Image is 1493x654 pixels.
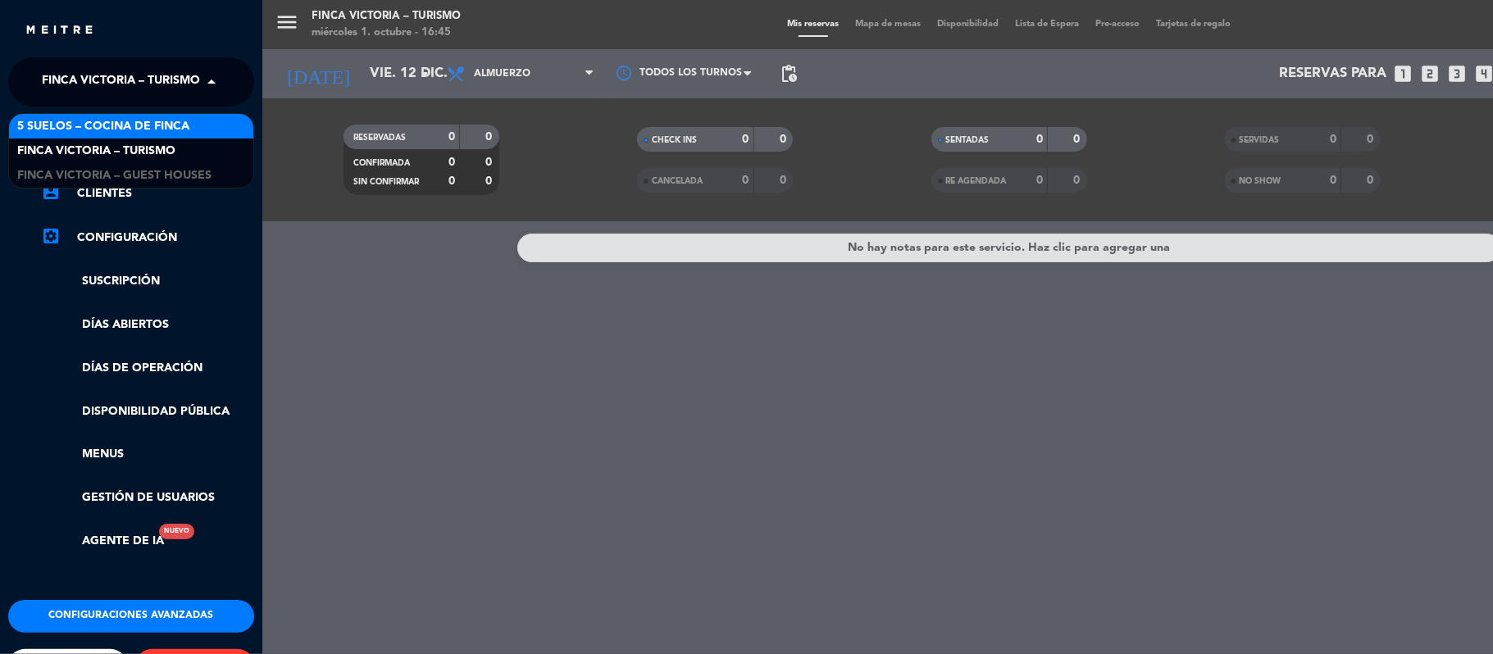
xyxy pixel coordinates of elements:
[41,226,61,246] i: settings_applications
[17,142,175,161] span: FINCA VICTORIA – TURISMO
[41,228,254,248] a: Configuración
[41,184,254,203] a: account_boxClientes
[41,488,254,507] a: Gestión de usuarios
[42,65,200,99] span: FINCA VICTORIA – TURISMO
[25,25,94,37] img: MEITRE
[41,402,254,421] a: Disponibilidad pública
[41,272,254,291] a: Suscripción
[41,182,61,202] i: account_box
[41,316,254,334] a: Días abiertos
[17,117,189,136] span: 5 SUELOS – COCINA DE FINCA
[41,532,164,551] a: Agente de IANuevo
[41,359,254,378] a: Días de Operación
[159,524,194,539] div: Nuevo
[17,166,212,185] span: FINCA VICTORIA – GUEST HOUSES
[8,600,254,633] button: Configuraciones avanzadas
[41,445,254,464] a: Menus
